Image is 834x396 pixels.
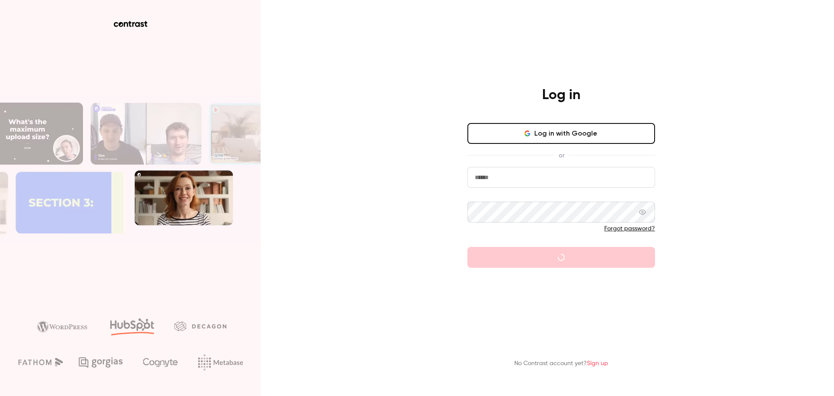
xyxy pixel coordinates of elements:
[587,360,608,366] a: Sign up
[604,226,655,232] a: Forgot password?
[542,87,580,104] h4: Log in
[514,359,608,368] p: No Contrast account yet?
[467,123,655,144] button: Log in with Google
[174,321,226,331] img: decagon
[554,151,569,160] span: or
